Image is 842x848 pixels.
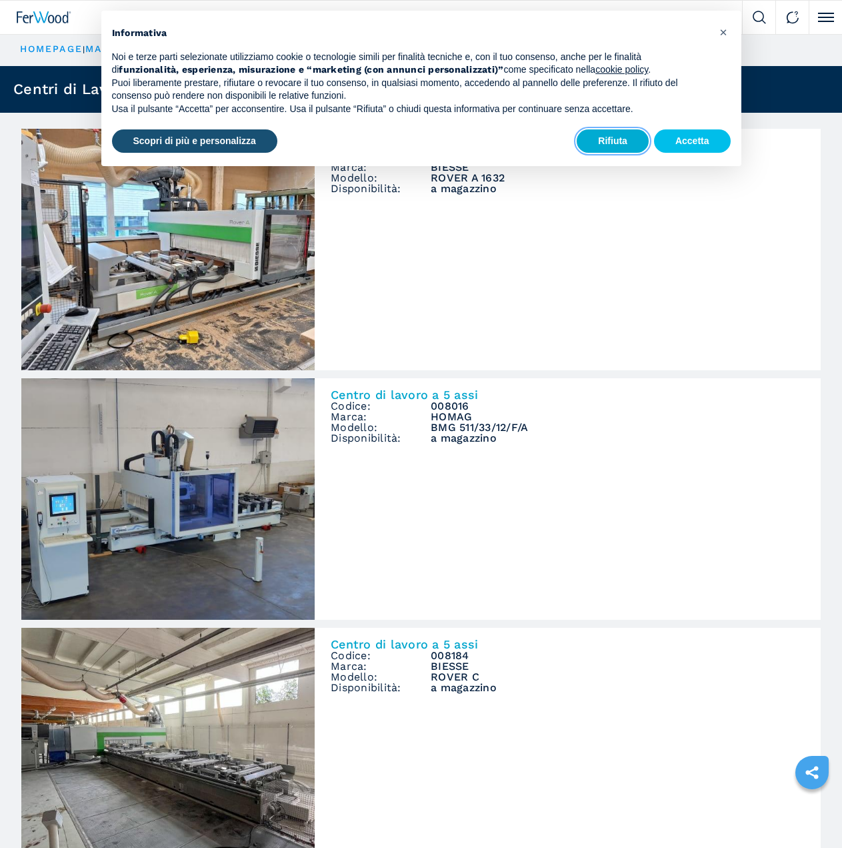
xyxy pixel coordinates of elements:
[786,11,799,24] img: Contact us
[753,11,766,24] img: Search
[13,82,289,97] h1: Centri di Lavoro CNC Usati per Legno
[331,173,431,183] span: Modello:
[577,129,649,153] button: Rifiuta
[331,651,431,661] span: Codice:
[85,43,157,54] a: macchinari
[83,45,85,54] span: |
[331,683,431,693] span: Disponibilità:
[431,422,805,433] h3: BMG 511/33/12/F/A
[331,389,805,401] h2: Centro di lavoro a 5 assi
[112,27,709,40] h2: Informativa
[331,401,431,412] span: Codice:
[20,43,83,54] a: HOMEPAGE
[17,11,71,23] img: Ferwood
[795,756,829,789] a: sharethis
[431,173,805,183] h3: ROVER A 1632
[431,661,805,672] h3: BIESSE
[331,672,431,683] span: Modello:
[713,21,735,43] button: Chiudi questa informativa
[331,422,431,433] span: Modello:
[654,129,731,153] button: Accetta
[331,433,431,444] span: Disponibilità:
[21,378,315,620] img: Centro di lavoro a 5 assi HOMAG BMG 511/33/12/F/A
[431,433,805,444] span: a magazzino
[112,129,277,153] button: Scopri di più e personalizza
[431,412,805,422] h3: HOMAG
[331,639,805,651] h2: Centro di lavoro a 5 assi
[119,64,503,75] strong: funzionalità, esperienza, misurazione e “marketing (con annunci personalizzati)”
[21,378,821,620] a: Centro di lavoro a 5 assi HOMAG BMG 511/33/12/F/ACentro di lavoro a 5 assiCodice:008016Marca:HOMA...
[431,672,805,683] h3: ROVER C
[112,77,709,103] p: Puoi liberamente prestare, rifiutare o revocare il tuo consenso, in qualsiasi momento, accedendo ...
[431,183,805,194] span: a magazzino
[21,129,821,370] a: Centro di lavoro a 5 assi BIESSE ROVER A 1632007738Centro di lavoro a 5 assiCodice:007738Marca:BI...
[112,103,709,116] p: Usa il pulsante “Accetta” per acconsentire. Usa il pulsante “Rifiuta” o chiudi questa informativa...
[21,129,315,370] img: Centro di lavoro a 5 assi BIESSE ROVER A 1632
[785,788,832,838] iframe: Chat
[809,1,842,34] button: Click to toggle menu
[331,412,431,422] span: Marca:
[331,661,431,672] span: Marca:
[112,51,709,77] p: Noi e terze parti selezionate utilizziamo cookie o tecnologie simili per finalità tecniche e, con...
[431,683,805,693] span: a magazzino
[595,64,648,75] a: cookie policy
[431,651,805,661] h3: 008184
[431,401,805,412] h3: 008016
[719,24,727,40] span: ×
[331,183,431,194] span: Disponibilità:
